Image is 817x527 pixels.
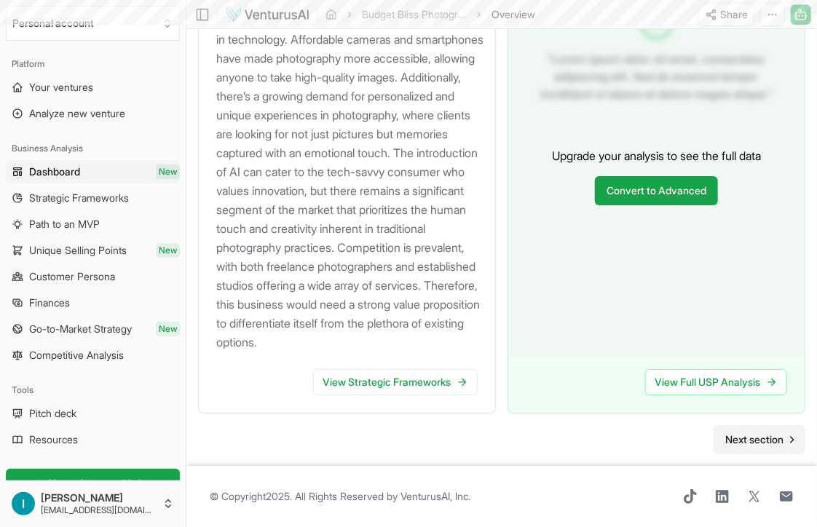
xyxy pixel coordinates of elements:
span: Your ventures [29,80,93,95]
a: Convert to Advanced [595,176,718,205]
a: Resources [6,428,180,451]
a: Go to next page [714,425,805,454]
span: Resources [29,432,78,447]
span: [PERSON_NAME] [41,491,157,504]
span: Strategic Frameworks [29,191,129,205]
span: Path to an MVP [29,217,100,231]
div: Tools [6,379,180,402]
span: New [156,322,180,336]
a: Your ventures [6,76,180,99]
a: Upgrade to a paid plan [6,469,180,498]
span: [EMAIL_ADDRESS][DOMAIN_NAME] [41,504,157,516]
a: View Full USP Analysis [645,369,787,395]
a: DashboardNew [6,160,180,183]
button: [PERSON_NAME][EMAIL_ADDRESS][DOMAIN_NAME] [6,486,180,521]
a: Unique Selling PointsNew [6,239,180,262]
span: Upgrade to a paid plan [50,476,153,491]
img: ACg8ocK2g3nP5X0WXrbPKZaD8oxERS-SV78k8-TdeVOr_r99ez1IPQ=s96-c [12,492,35,515]
span: Pitch deck [29,406,76,421]
a: Strategic Frameworks [6,186,180,210]
a: Path to an MVP [6,213,180,236]
a: Analyze new venture [6,102,180,125]
span: Unique Selling Points [29,243,127,258]
span: © Copyright 2025 . All Rights Reserved by . [210,489,470,504]
a: Go-to-Market StrategyNew [6,317,180,341]
a: View Strategic Frameworks [313,369,478,395]
span: Analyze new venture [29,106,125,121]
a: Customer Persona [6,265,180,288]
p: Upgrade your analysis to see the full data [552,147,761,165]
span: New [156,165,180,179]
span: Competitive Analysis [29,348,124,362]
span: Finances [29,296,70,310]
div: Business Analysis [6,137,180,160]
a: Pitch deck [6,402,180,425]
div: Platform [6,52,180,76]
span: Go-to-Market Strategy [29,322,132,336]
span: New [156,243,180,258]
a: Competitive Analysis [6,344,180,367]
a: Finances [6,291,180,314]
nav: pagination [714,425,805,454]
span: Next section [725,432,784,447]
span: Dashboard [29,165,80,179]
a: VenturusAI, Inc [400,490,468,502]
span: Customer Persona [29,269,115,284]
